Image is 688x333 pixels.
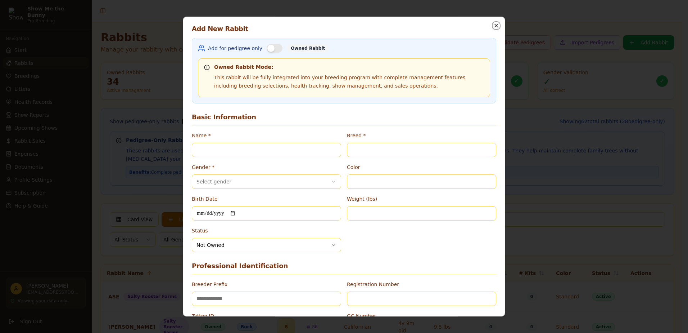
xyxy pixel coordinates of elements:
label: Breed * [347,133,366,138]
label: Breeder Prefix [192,281,227,287]
label: Add for pedigree only [208,46,262,51]
div: Owned Rabbit [287,44,329,52]
h3: Professional Identification [192,261,496,274]
label: Weight (lbs) [347,196,377,202]
label: Gender * [192,164,214,170]
label: Birth Date [192,196,218,202]
label: GC Number [347,313,376,319]
label: Registration Number [347,281,399,287]
h2: Add New Rabbit [192,26,496,32]
p: This rabbit will be fully integrated into your breeding program with complete management features... [214,74,484,90]
label: Tattoo ID [192,313,214,319]
label: Color [347,164,360,170]
strong: Owned Rabbit Mode: [214,64,273,70]
label: Name * [192,133,211,138]
h3: Basic Information [192,112,496,125]
label: Status [192,228,208,234]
